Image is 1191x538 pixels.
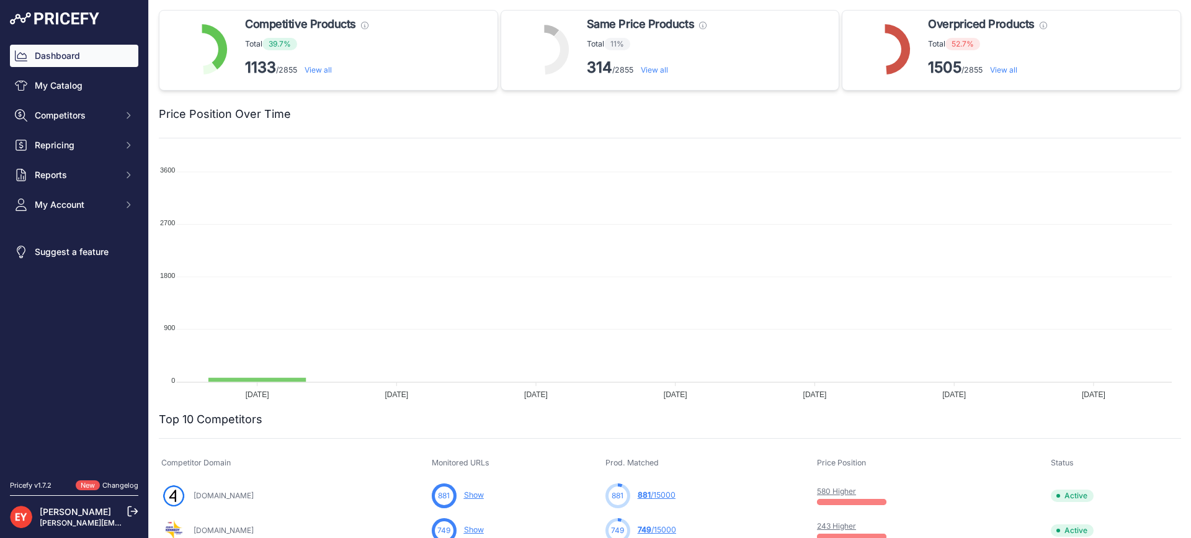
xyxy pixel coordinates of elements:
[928,58,1046,78] p: /2855
[612,490,623,501] span: 881
[385,390,408,399] tspan: [DATE]
[35,139,116,151] span: Repricing
[945,38,980,50] span: 52.7%
[160,166,175,174] tspan: 3600
[587,16,694,33] span: Same Price Products
[638,490,676,500] a: 881/15000
[1051,524,1094,537] span: Active
[194,491,254,500] a: [DOMAIN_NAME]
[587,58,707,78] p: /2855
[524,390,548,399] tspan: [DATE]
[611,525,624,536] span: 749
[10,194,138,216] button: My Account
[10,45,138,67] a: Dashboard
[587,58,612,76] strong: 314
[10,134,138,156] button: Repricing
[245,38,368,50] p: Total
[164,324,175,331] tspan: 900
[10,12,99,25] img: Pricefy Logo
[605,458,659,467] span: Prod. Matched
[40,506,111,517] a: [PERSON_NAME]
[160,219,175,226] tspan: 2700
[159,411,262,428] h2: Top 10 Competitors
[604,38,630,50] span: 11%
[1051,490,1094,502] span: Active
[464,490,484,500] a: Show
[161,458,231,467] span: Competitor Domain
[464,525,484,534] a: Show
[40,518,292,527] a: [PERSON_NAME][EMAIL_ADDRESS][PERSON_NAME][DOMAIN_NAME]
[438,490,450,501] span: 881
[817,486,856,496] a: 580 Higher
[245,16,356,33] span: Competitive Products
[159,105,291,123] h2: Price Position Over Time
[10,164,138,186] button: Reports
[10,104,138,127] button: Competitors
[432,458,489,467] span: Monitored URLs
[10,74,138,97] a: My Catalog
[638,525,651,534] span: 749
[942,390,966,399] tspan: [DATE]
[245,58,276,76] strong: 1133
[587,38,707,50] p: Total
[35,199,116,211] span: My Account
[160,272,175,279] tspan: 1800
[638,525,676,534] a: 749/15000
[76,480,100,491] span: New
[305,65,332,74] a: View all
[10,45,138,465] nav: Sidebar
[990,65,1017,74] a: View all
[803,390,827,399] tspan: [DATE]
[1082,390,1105,399] tspan: [DATE]
[10,480,51,491] div: Pricefy v1.7.2
[641,65,668,74] a: View all
[35,109,116,122] span: Competitors
[10,241,138,263] a: Suggest a feature
[246,390,269,399] tspan: [DATE]
[1051,458,1074,467] span: Status
[35,169,116,181] span: Reports
[262,38,297,50] span: 39.7%
[638,490,651,500] span: 881
[928,16,1034,33] span: Overpriced Products
[102,481,138,490] a: Changelog
[664,390,687,399] tspan: [DATE]
[817,521,856,531] a: 243 Higher
[928,38,1046,50] p: Total
[437,525,450,536] span: 749
[817,458,866,467] span: Price Position
[194,526,254,535] a: [DOMAIN_NAME]
[171,377,175,384] tspan: 0
[928,58,961,76] strong: 1505
[245,58,368,78] p: /2855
